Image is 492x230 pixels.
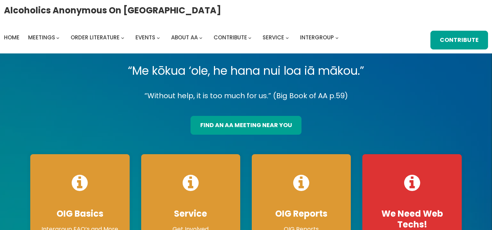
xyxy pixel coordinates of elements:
[286,36,289,39] button: Service submenu
[300,34,334,41] span: Intergroup
[4,3,221,18] a: Alcoholics Anonymous on [GEOGRAPHIC_DATA]
[430,31,488,49] a: Contribute
[28,32,55,43] a: Meetings
[28,34,55,41] span: Meetings
[214,32,247,43] a: Contribute
[370,208,454,230] h4: We Need Web Techs!
[157,36,160,39] button: Events submenu
[135,34,155,41] span: Events
[37,208,122,219] h4: OIG Basics
[191,116,301,135] a: find an aa meeting near you
[199,36,202,39] button: About AA submenu
[263,34,284,41] span: Service
[300,32,334,43] a: Intergroup
[248,36,251,39] button: Contribute submenu
[135,32,155,43] a: Events
[121,36,124,39] button: Order Literature submenu
[259,208,344,219] h4: OIG Reports
[24,90,467,102] p: “Without help, it is too much for us.” (Big Book of AA p.59)
[335,36,339,39] button: Intergroup submenu
[71,34,120,41] span: Order Literature
[4,34,19,41] span: Home
[171,34,198,41] span: About AA
[4,32,341,43] nav: Intergroup
[263,32,284,43] a: Service
[4,32,19,43] a: Home
[56,36,59,39] button: Meetings submenu
[24,61,467,81] p: “Me kōkua ‘ole, he hana nui loa iā mākou.”
[171,32,198,43] a: About AA
[148,208,233,219] h4: Service
[214,34,247,41] span: Contribute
